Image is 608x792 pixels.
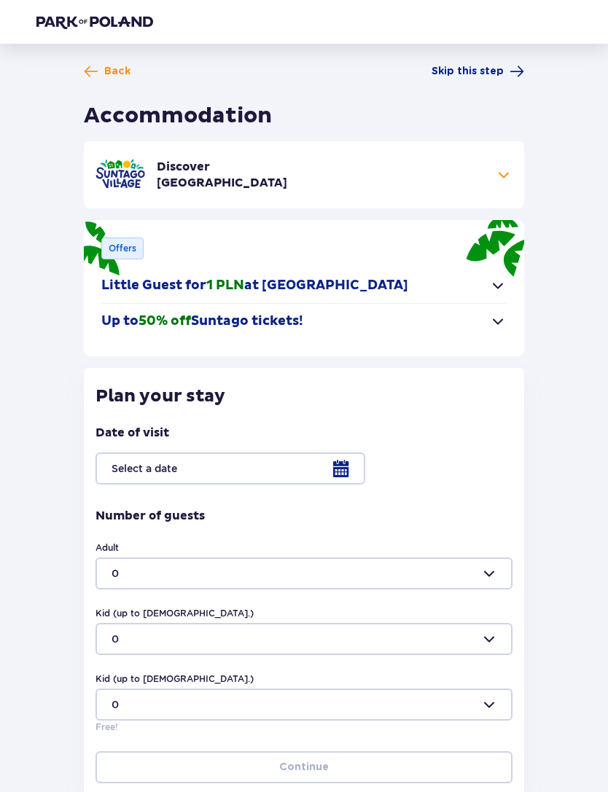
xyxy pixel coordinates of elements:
p: Free! [96,721,118,734]
span: Back [104,64,130,79]
p: Date of visit [96,425,169,441]
button: Little Guest for1 PLNat [GEOGRAPHIC_DATA] [101,268,507,303]
a: Skip this step [432,64,524,79]
button: Continue [96,751,512,783]
label: Kid (up to [DEMOGRAPHIC_DATA].) [96,607,254,620]
p: Up to Suntago tickets! [101,313,303,330]
h1: Accommodation [84,102,272,130]
label: Adult [96,541,119,554]
span: Skip this step [432,64,504,79]
a: Back [84,64,130,79]
button: Up to50% offSuntago tickets! [101,304,507,339]
span: 1 PLN [206,277,244,294]
img: Suntago Village [96,159,145,189]
p: Continue [279,760,329,775]
p: Number of guests [96,508,205,524]
p: Plan your stay [96,385,225,407]
span: 50% off [139,313,191,329]
label: Kid (up to [DEMOGRAPHIC_DATA].) [96,673,254,686]
p: Little Guest for at [GEOGRAPHIC_DATA] [101,277,408,294]
img: Park of Poland logo [36,15,153,29]
p: Offers [109,242,136,255]
p: Discover [GEOGRAPHIC_DATA] [157,159,287,191]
